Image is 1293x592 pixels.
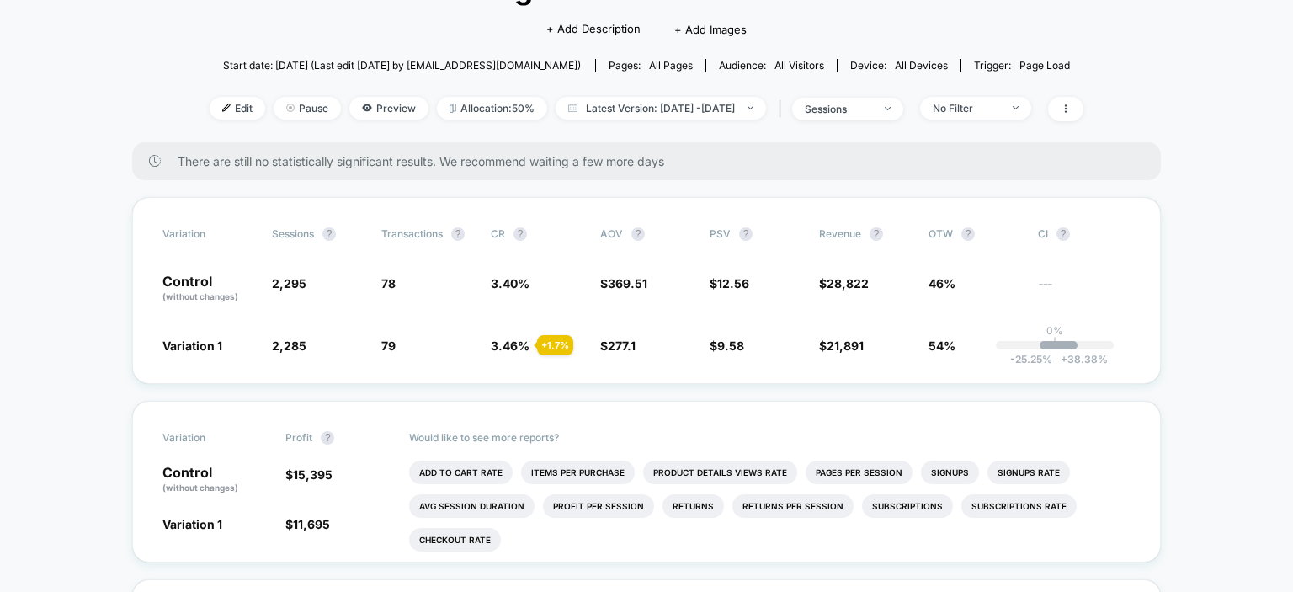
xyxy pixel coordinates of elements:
[178,154,1127,168] span: There are still no statistically significant results. We recommend waiting a few more days
[1010,353,1052,365] span: -25.25 %
[437,97,547,120] span: Allocation: 50%
[1056,227,1070,241] button: ?
[491,276,529,291] span: 3.40 %
[272,227,314,240] span: Sessions
[774,97,792,121] span: |
[409,528,501,552] li: Checkout Rate
[521,461,635,484] li: Items Per Purchase
[933,102,1000,115] div: No Filter
[600,227,623,240] span: AOV
[837,59,960,72] span: Device:
[805,103,872,115] div: sessions
[381,227,443,240] span: Transactions
[162,275,255,303] p: Control
[774,59,824,72] span: All Visitors
[162,483,238,493] span: (without changes)
[293,517,330,531] span: 11,695
[719,59,824,72] div: Audience:
[600,276,647,291] span: $
[961,227,975,241] button: ?
[870,227,883,241] button: ?
[223,59,581,72] span: Start date: [DATE] (Last edit [DATE] by [EMAIL_ADDRESS][DOMAIN_NAME])
[819,227,861,240] span: Revenue
[513,227,527,241] button: ?
[717,276,749,291] span: 12.56
[1046,324,1063,337] p: 0%
[862,494,953,518] li: Subscriptions
[748,106,753,109] img: end
[491,339,529,353] span: 3.46 %
[895,59,948,72] span: all devices
[710,227,731,240] span: PSV
[1013,106,1019,109] img: end
[929,339,955,353] span: 54%
[961,494,1077,518] li: Subscriptions Rate
[819,276,869,291] span: $
[674,23,747,36] span: + Add Images
[556,97,766,120] span: Latest Version: [DATE] - [DATE]
[272,339,306,353] span: 2,285
[568,104,577,112] img: calendar
[974,59,1070,72] div: Trigger:
[921,461,979,484] li: Signups
[827,339,864,353] span: 21,891
[450,104,456,113] img: rebalance
[272,276,306,291] span: 2,295
[1019,59,1070,72] span: Page Load
[885,107,891,110] img: end
[321,431,334,445] button: ?
[608,276,647,291] span: 369.51
[162,431,255,445] span: Variation
[717,339,744,353] span: 9.58
[600,339,636,353] span: $
[162,227,255,241] span: Variation
[1053,337,1056,349] p: |
[285,467,333,482] span: $
[274,97,341,120] span: Pause
[409,494,535,518] li: Avg Session Duration
[381,339,396,353] span: 79
[546,21,641,38] span: + Add Description
[322,227,336,241] button: ?
[543,494,654,518] li: Profit Per Session
[162,517,222,531] span: Variation 1
[631,227,645,241] button: ?
[162,291,238,301] span: (without changes)
[162,466,269,494] p: Control
[929,276,955,291] span: 46%
[987,461,1070,484] li: Signups Rate
[451,227,465,241] button: ?
[491,227,505,240] span: CR
[409,461,513,484] li: Add To Cart Rate
[285,517,330,531] span: $
[929,227,1021,241] span: OTW
[349,97,428,120] span: Preview
[381,276,396,291] span: 78
[827,276,869,291] span: 28,822
[608,339,636,353] span: 277.1
[293,467,333,482] span: 15,395
[662,494,724,518] li: Returns
[222,104,231,112] img: edit
[210,97,265,120] span: Edit
[1052,353,1108,365] span: 38.38 %
[285,431,312,444] span: Profit
[1061,353,1067,365] span: +
[609,59,693,72] div: Pages:
[162,339,222,353] span: Variation 1
[710,276,749,291] span: $
[537,335,573,355] div: + 1.7 %
[710,339,744,353] span: $
[286,104,295,112] img: end
[643,461,797,484] li: Product Details Views Rate
[1038,227,1131,241] span: CI
[409,431,1131,444] p: Would like to see more reports?
[806,461,913,484] li: Pages Per Session
[739,227,753,241] button: ?
[819,339,864,353] span: $
[1038,279,1131,303] span: ---
[649,59,693,72] span: all pages
[732,494,854,518] li: Returns Per Session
